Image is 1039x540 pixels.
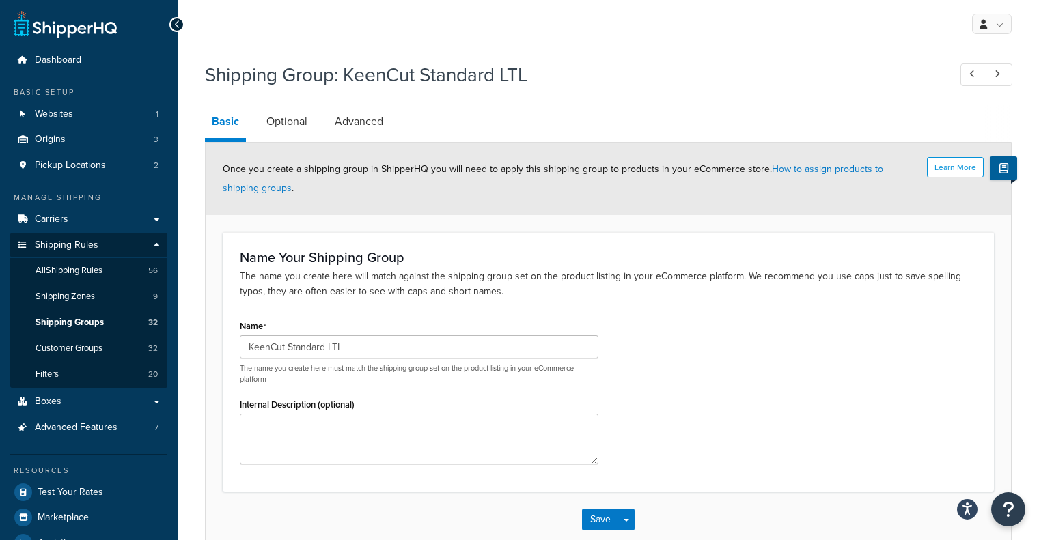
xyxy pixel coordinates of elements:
[35,160,106,171] span: Pickup Locations
[986,63,1012,86] a: Next Record
[35,214,68,225] span: Carriers
[156,109,158,120] span: 1
[148,369,158,380] span: 20
[10,505,167,530] a: Marketplace
[10,258,167,283] a: AllShipping Rules56
[154,134,158,145] span: 3
[35,240,98,251] span: Shipping Rules
[10,127,167,152] li: Origins
[35,109,73,120] span: Websites
[10,415,167,440] a: Advanced Features7
[10,284,167,309] a: Shipping Zones9
[10,192,167,203] div: Manage Shipping
[960,63,987,86] a: Previous Record
[10,310,167,335] li: Shipping Groups
[10,480,167,505] a: Test Your Rates
[148,265,158,276] span: 56
[10,207,167,232] a: Carriers
[582,509,619,530] button: Save
[927,157,984,177] button: Learn More
[35,134,66,145] span: Origins
[36,343,102,354] span: Customer Groups
[10,465,167,477] div: Resources
[36,317,104,328] span: Shipping Groups
[154,422,158,434] span: 7
[36,369,59,380] span: Filters
[148,317,158,328] span: 32
[990,156,1017,180] button: Show Help Docs
[10,362,167,387] a: Filters20
[260,105,314,138] a: Optional
[10,233,167,388] li: Shipping Rules
[35,55,81,66] span: Dashboard
[10,336,167,361] li: Customer Groups
[991,492,1025,526] button: Open Resource Center
[35,396,61,408] span: Boxes
[153,291,158,302] span: 9
[35,422,117,434] span: Advanced Features
[205,105,246,142] a: Basic
[10,87,167,98] div: Basic Setup
[10,336,167,361] a: Customer Groups32
[205,61,935,88] h1: Shipping Group: KeenCut Standard LTL
[10,48,167,73] a: Dashboard
[223,162,883,195] span: Once you create a shipping group in ShipperHQ you will need to apply this shipping group to produ...
[240,363,598,384] p: The name you create here must match the shipping group set on the product listing in your eCommer...
[240,399,355,410] label: Internal Description (optional)
[10,284,167,309] li: Shipping Zones
[10,153,167,178] a: Pickup Locations2
[10,153,167,178] li: Pickup Locations
[328,105,390,138] a: Advanced
[38,487,103,498] span: Test Your Rates
[240,321,266,332] label: Name
[154,160,158,171] span: 2
[10,102,167,127] a: Websites1
[36,265,102,276] span: All Shipping Rules
[36,291,95,302] span: Shipping Zones
[148,343,158,354] span: 32
[10,233,167,258] a: Shipping Rules
[10,362,167,387] li: Filters
[240,250,977,265] h3: Name Your Shipping Group
[240,269,977,299] p: The name you create here will match against the shipping group set on the product listing in your...
[10,102,167,127] li: Websites
[10,389,167,414] a: Boxes
[38,512,89,524] span: Marketplace
[10,127,167,152] a: Origins3
[10,415,167,440] li: Advanced Features
[10,310,167,335] a: Shipping Groups32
